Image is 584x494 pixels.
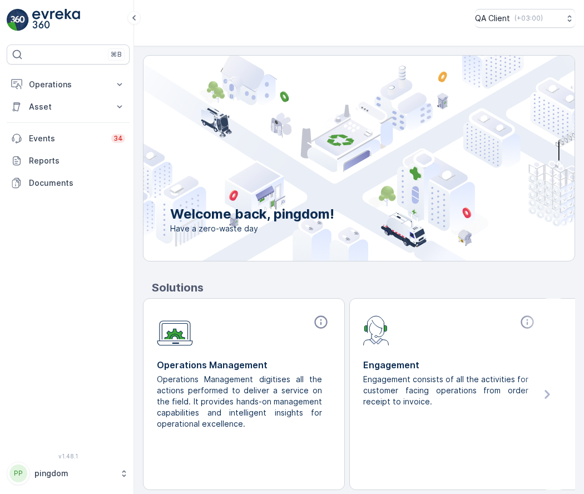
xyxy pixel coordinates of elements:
p: 34 [113,134,123,143]
p: ( +03:00 ) [514,14,543,23]
p: Engagement [363,358,537,372]
p: QA Client [475,13,510,24]
button: Operations [7,73,130,96]
a: Reports [7,150,130,172]
button: Asset [7,96,130,118]
p: Welcome back, pingdom! [170,205,334,223]
a: Events34 [7,127,130,150]
p: Documents [29,177,125,189]
img: module-icon [157,314,193,346]
p: Reports [29,155,125,166]
p: pingdom [34,468,114,479]
p: Operations Management digitises all the actions performed to deliver a service on the field. It p... [157,374,322,429]
div: PP [9,465,27,482]
button: QA Client(+03:00) [475,9,575,28]
p: Solutions [152,279,575,296]
img: logo [7,9,29,31]
span: v 1.48.1 [7,453,130,460]
p: Events [29,133,105,144]
button: PPpingdom [7,462,130,485]
p: Operations [29,79,107,90]
p: Engagement consists of all the activities for customer facing operations from order receipt to in... [363,374,528,407]
img: module-icon [363,314,389,345]
p: Asset [29,101,107,112]
span: Have a zero-waste day [170,223,334,234]
img: city illustration [93,56,575,261]
p: Operations Management [157,358,331,372]
a: Documents [7,172,130,194]
img: logo_light-DOdMpM7g.png [32,9,80,31]
p: ⌘B [111,50,122,59]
